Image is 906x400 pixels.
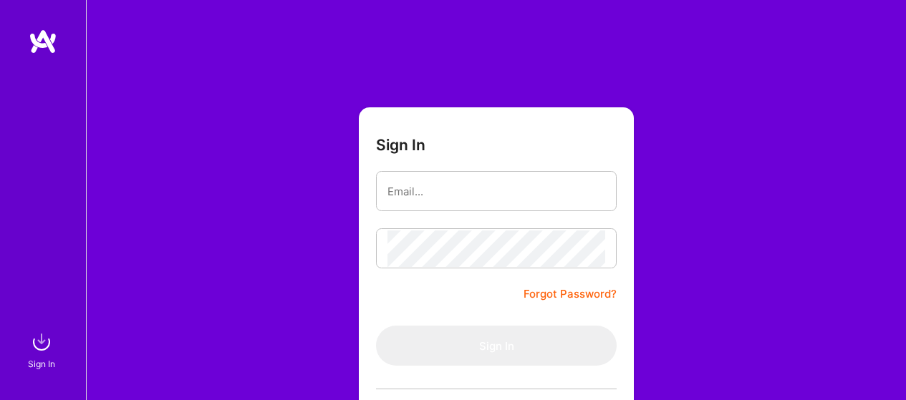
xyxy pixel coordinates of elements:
img: logo [29,29,57,54]
a: Forgot Password? [524,286,617,303]
div: Sign In [28,356,55,371]
a: sign inSign In [30,328,56,371]
img: sign in [27,328,56,356]
input: Email... [387,173,605,210]
button: Sign In [376,326,617,366]
h3: Sign In [376,136,425,154]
